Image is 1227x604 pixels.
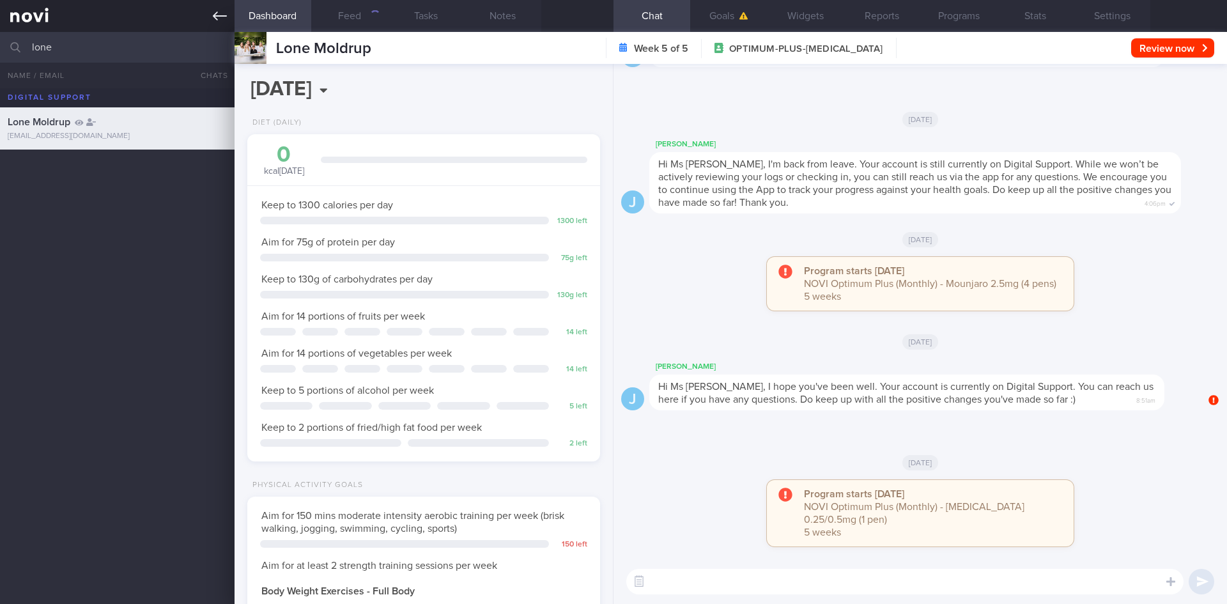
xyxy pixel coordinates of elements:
[902,232,939,247] span: [DATE]
[247,481,363,490] div: Physical Activity Goals
[1145,196,1166,208] span: 4:06pm
[902,455,939,470] span: [DATE]
[276,41,371,56] span: Lone Moldrup
[729,43,883,56] span: OPTIMUM-PLUS-[MEDICAL_DATA]
[261,561,497,571] span: Aim for at least 2 strength training sessions per week
[555,328,587,337] div: 14 left
[183,63,235,88] button: Chats
[555,254,587,263] div: 75 g left
[804,266,904,276] strong: Program starts [DATE]
[261,311,425,321] span: Aim for 14 portions of fruits per week
[555,291,587,300] div: 130 g left
[621,190,644,214] div: J
[555,217,587,226] div: 1300 left
[555,402,587,412] div: 5 left
[261,237,395,247] span: Aim for 75g of protein per day
[1136,393,1155,405] span: 8:51am
[261,348,452,359] span: Aim for 14 portions of vegetables per week
[621,387,644,411] div: J
[804,502,1024,525] span: NOVI Optimum Plus (Monthly) - [MEDICAL_DATA] 0.25/0.5mg (1 pen)
[555,540,587,550] div: 150 left
[804,527,841,538] span: 5 weeks
[649,137,1219,152] div: [PERSON_NAME]
[649,359,1203,375] div: [PERSON_NAME]
[555,365,587,375] div: 14 left
[658,159,1171,208] span: Hi Ms [PERSON_NAME], I'm back from leave. Your account is still currently on Digital Support. Whi...
[247,118,302,128] div: Diet (Daily)
[804,489,904,499] strong: Program starts [DATE]
[1131,38,1214,58] button: Review now
[261,511,564,534] span: Aim for 150 mins moderate intensity aerobic training per week (brisk walking, jogging, swimming, ...
[658,382,1154,405] span: Hi Ms [PERSON_NAME], I hope you've been well. Your account is currently on Digital Support. You c...
[261,586,415,596] strong: Body Weight Exercises - Full Body
[902,334,939,350] span: [DATE]
[260,144,308,178] div: kcal [DATE]
[804,279,1056,289] span: NOVI Optimum Plus (Monthly) - Mounjaro 2.5mg (4 pens)
[804,291,841,302] span: 5 weeks
[260,144,308,166] div: 0
[902,112,939,127] span: [DATE]
[261,385,434,396] span: Keep to 5 portions of alcohol per week
[261,200,393,210] span: Keep to 1300 calories per day
[634,42,688,55] strong: Week 5 of 5
[8,132,227,141] div: [EMAIL_ADDRESS][DOMAIN_NAME]
[555,439,587,449] div: 2 left
[261,422,482,433] span: Keep to 2 portions of fried/high fat food per week
[261,274,433,284] span: Keep to 130g of carbohydrates per day
[8,117,70,127] span: Lone Moldrup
